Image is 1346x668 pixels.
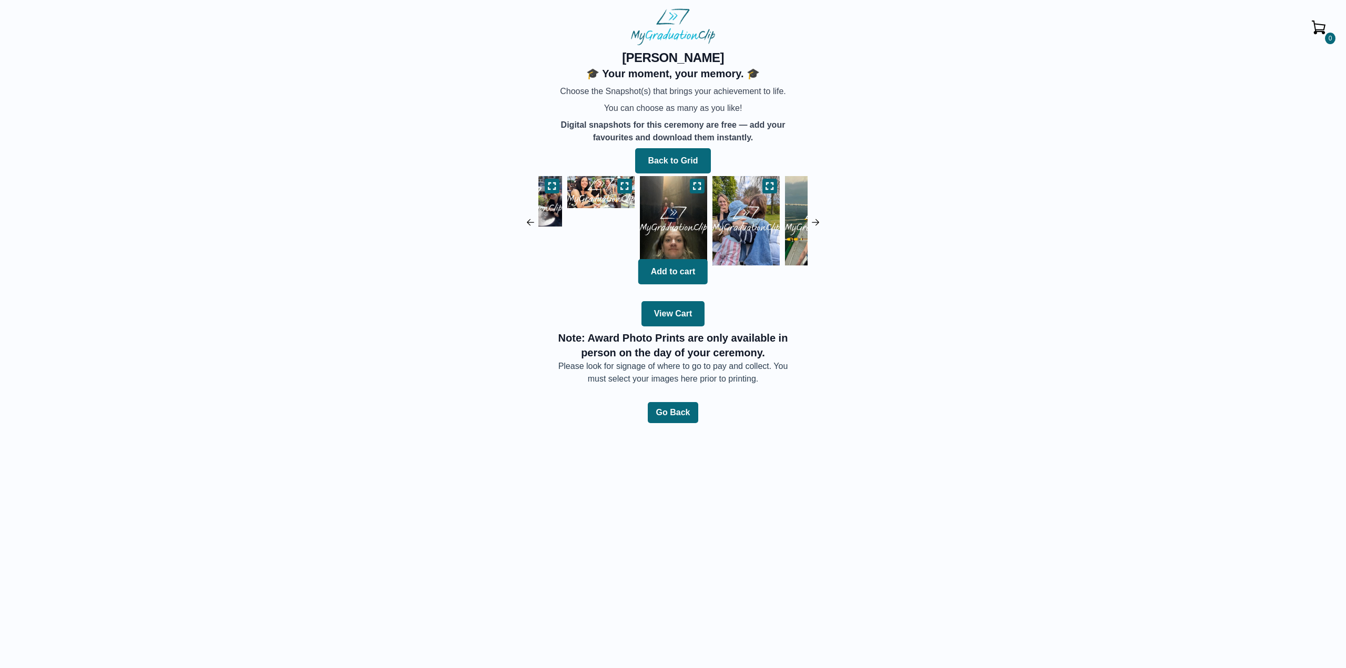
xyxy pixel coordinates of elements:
img: 5ff11f7b-5bf0-493e-addb-67a5146586dc.JPG [710,173,782,268]
button: Back to Grid [635,148,710,173]
span: 0 [1325,33,1335,44]
img: arrow_left.f1af5e40.svg [525,217,536,228]
p: Note: Award Photo Prints are only available in person on the day of your ceremony. [551,331,795,360]
img: Cart [1306,15,1331,40]
p: Choose the Snapshot(s) that brings your achievement to life. [551,85,795,98]
img: IMG_1684.JPG [637,173,710,269]
button: Cart0 [1302,11,1335,44]
h2: 🎓 Your moment, your memory. 🎓 [551,66,795,81]
button: Add to cart [638,259,708,284]
button: Go Back [648,402,699,423]
p: Digital snapshots for this ceremony are free — add your favourites and download them instantly. [551,119,795,144]
img: arrow_right.ceac2c77.svg [810,217,821,228]
img: MyGraduationClip [631,8,715,45]
button: View Cart [641,301,705,326]
img: f6727a26-4c80-4151-ad22-c94718c0d433.JPG [565,173,637,211]
img: 68382acb-91aa-477a-96c7-336980b3c828.JPG [782,173,855,269]
h2: [PERSON_NAME] [551,49,795,66]
p: You can choose as many as you like! [551,102,795,115]
p: Please look for signage of where to go to pay and collect. You must select your images here prior... [551,360,795,385]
